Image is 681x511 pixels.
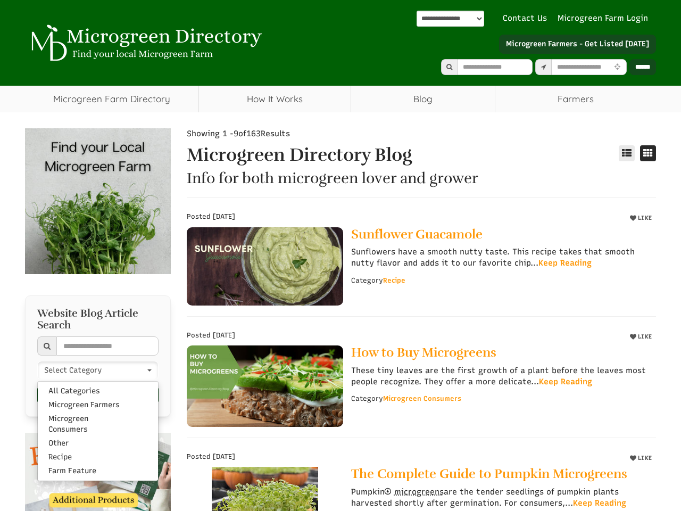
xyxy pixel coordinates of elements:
[351,345,648,359] a: How to Buy Microgreens
[495,86,656,112] span: Farmers
[187,145,578,165] h1: Microgreen Directory Blog
[38,398,158,412] a: Microgreen Farmers
[497,13,552,24] a: Contact Us
[25,128,171,274] img: Banner Ad
[573,498,626,509] a: Keep Reading
[383,276,405,284] a: Recipe
[44,365,145,376] span: Select Category
[394,487,444,497] span: microgreens
[48,466,96,476] span: Farm Feature
[38,412,158,436] a: Microgreen Consumers
[385,487,444,497] a: microgreens
[626,452,656,465] button: LIKE
[383,394,461,402] a: Microgreen Consumers
[199,86,350,112] a: How It Works
[37,308,159,331] h2: Website Blog Article Search
[187,128,343,139] div: Showing 1 - of Results
[351,276,405,285] div: Category
[626,212,656,225] button: LIKE
[38,436,158,450] a: Other
[48,452,72,463] span: Recipe
[234,129,238,138] span: 9
[351,467,648,481] a: The Complete Guide to Pumpkin Microgreens
[351,227,648,241] a: Sunflower Guacamole
[25,24,264,62] img: Microgreen Directory
[48,386,100,397] span: All Categories
[38,464,158,478] a: Farm Feature
[48,414,129,435] span: Microgreen Consumers
[351,394,461,403] div: Category
[351,365,648,388] p: These tiny leaves are the first growth of a plant before the leaves most people recognize. They o...
[612,64,623,71] i: Use Current Location
[417,11,484,27] div: Powered by
[38,384,158,398] a: All Categories
[48,438,69,449] span: Other
[187,170,578,187] h2: Info for both microgreen lover and grower
[636,215,652,221] span: LIKE
[187,212,235,220] span: Posted [DATE]
[558,13,653,24] a: Microgreen Farm Login
[351,246,648,269] p: Sunflowers have a smooth nutty taste. This recipe takes that smooth nutty flavor and adds it to o...
[538,258,592,269] a: Keep Reading
[38,450,158,464] a: Recipe
[636,333,652,340] span: LIKE
[187,452,235,460] span: Posted [DATE]
[499,35,656,54] a: Microgreen Farmers - Get Listed [DATE]
[187,331,235,339] span: Posted [DATE]
[187,227,343,306] img: Sunflower Guacamole
[351,86,495,112] a: Blog
[48,400,120,410] span: Microgreen Farmers
[37,361,159,380] button: Select Category
[351,487,648,509] p: Pumpkin are the tender seedlings of pumpkin plants harvested shortly after germination. For consu...
[636,455,652,461] span: LIKE
[25,86,198,112] a: Microgreen Farm Directory
[539,376,592,388] a: Keep Reading
[626,331,656,343] button: LIKE
[246,129,261,138] span: 163
[187,345,343,426] img: How to Buy Microgreens
[417,11,484,27] select: Language Translate Widget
